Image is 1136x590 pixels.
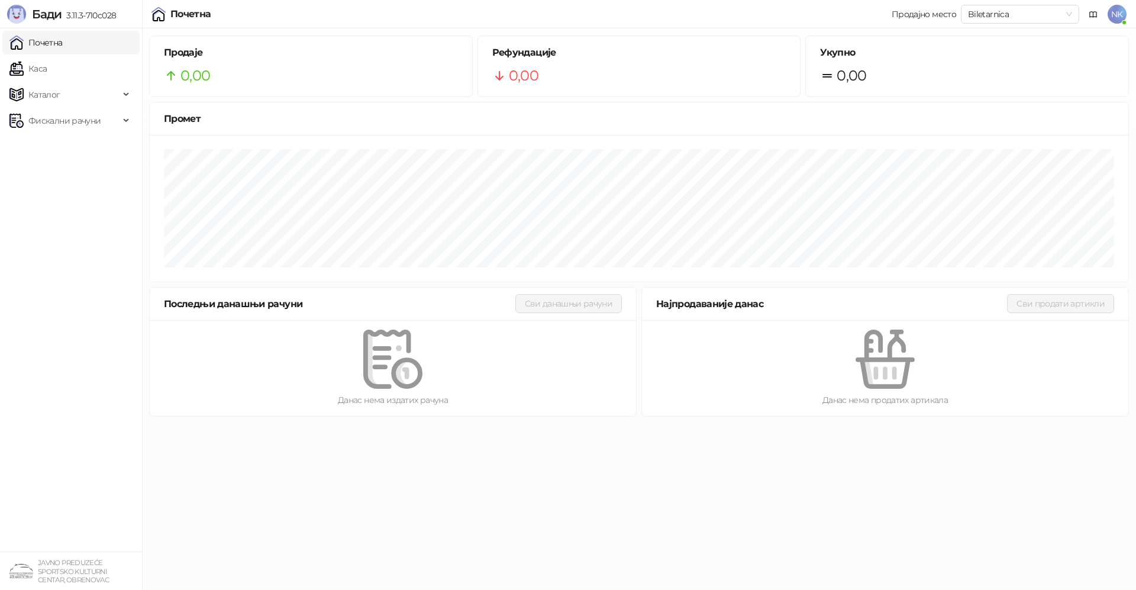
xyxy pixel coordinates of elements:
span: Фискални рачуни [28,109,101,133]
h5: Рефундације [492,46,786,60]
div: Последњи данашњи рачуни [164,296,515,311]
div: Промет [164,111,1114,126]
span: Biletarnica [968,5,1072,23]
a: Документација [1084,5,1103,24]
span: 0,00 [180,65,210,87]
div: Данас нема продатих артикала [661,394,1109,407]
button: Сви продати артикли [1007,294,1114,313]
a: Почетна [9,31,63,54]
span: 0,00 [837,65,866,87]
span: 0,00 [509,65,538,87]
small: JAVNO PREDUZEĆE SPORTSKO KULTURNI CENTAR, OBRENOVAC [38,559,109,584]
span: 3.11.3-710c028 [62,10,116,21]
span: Каталог [28,83,60,107]
div: Најпродаваније данас [656,296,1007,311]
div: Почетна [170,9,211,19]
h5: Продаје [164,46,458,60]
div: Продајно место [892,10,956,18]
span: NK [1108,5,1127,24]
img: Logo [7,5,26,24]
img: 64x64-companyLogo-4a28e1f8-f217-46d7-badd-69a834a81aaf.png [9,559,33,583]
a: Каса [9,57,47,80]
h5: Укупно [820,46,1114,60]
button: Сви данашњи рачуни [515,294,622,313]
span: Бади [32,7,62,21]
div: Данас нема издатих рачуна [169,394,617,407]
